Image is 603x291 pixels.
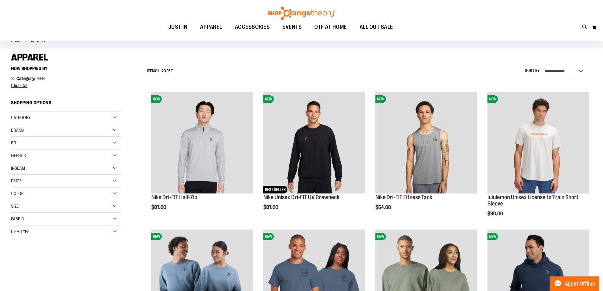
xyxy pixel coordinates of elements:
span: $90.00 [487,211,504,217]
span: $54.00 [375,205,392,210]
span: APPAREL [11,52,48,63]
span: NEW [263,233,274,240]
span: 1 [157,69,159,73]
a: Nike Unisex Dri-FIT UV Crewneck [263,194,339,200]
a: Nike Dri-FIT Fitness TankNEW [375,92,477,194]
span: Inseam [11,166,25,171]
span: Color [11,191,24,196]
a: Nike Dri-FIT Half-ZipNEW [151,92,253,194]
div: product [372,89,480,226]
button: Agent Offline [550,276,599,291]
span: Agent Offline [565,281,595,287]
span: NEW [375,233,386,240]
span: $87.00 [263,205,279,210]
span: NEW [151,233,162,240]
img: Nike Dri-FIT Fitness Tank [375,92,477,193]
a: Nike Dri-FIT Fitness Tank [375,194,432,200]
a: lululemon Unisex License to Train Short SleeveNEW [487,92,589,194]
span: $87.00 [151,205,167,210]
span: OTF AT HOME [314,20,347,34]
span: Fit [11,140,16,145]
span: NEW [375,95,386,103]
span: ACCESSORIES [235,20,270,34]
div: product [148,89,256,226]
img: Nike Dri-FIT Half-Zip [151,92,253,193]
span: Gender [11,153,26,158]
span: NEW [487,95,498,103]
span: APPAREL [200,20,222,34]
span: NEW [487,233,498,240]
img: Nike Unisex Dri-FIT UV Crewneck [263,92,365,193]
span: JUST IN [168,20,188,34]
span: Clear All [11,83,28,88]
span: Item Type [11,229,29,234]
a: lululemon Unisex License to Train Short Sleeve [487,194,579,207]
span: 12 [160,69,164,73]
span: Size [11,204,19,209]
a: Clear All [11,83,121,88]
span: BEST SELLER [263,186,287,193]
span: Brand [11,128,24,133]
span: ALL OUT SALE [360,20,393,34]
h2: Items - of [147,66,173,76]
img: lululemon Unisex License to Train Short Sleeve [487,92,589,193]
span: MEN [36,76,45,81]
strong: Shopping Options [11,97,121,111]
span: Fabric [11,216,24,221]
label: Sort By [525,68,540,73]
button: Now Shopping by [11,63,51,74]
a: Nike Dri-FIT Half-Zip [151,194,197,200]
span: EVENTS [282,20,302,34]
span: NEW [151,95,162,103]
span: Category [11,115,31,120]
a: Nike Unisex Dri-FIT UV CrewneckNEWBEST SELLER [263,92,365,194]
div: product [260,89,368,226]
img: Shop Orangetheory [267,7,336,20]
span: 67 [168,69,173,73]
span: NEW [263,95,274,103]
span: Price [11,178,22,183]
span: Category [16,76,36,81]
div: product [484,89,592,232]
